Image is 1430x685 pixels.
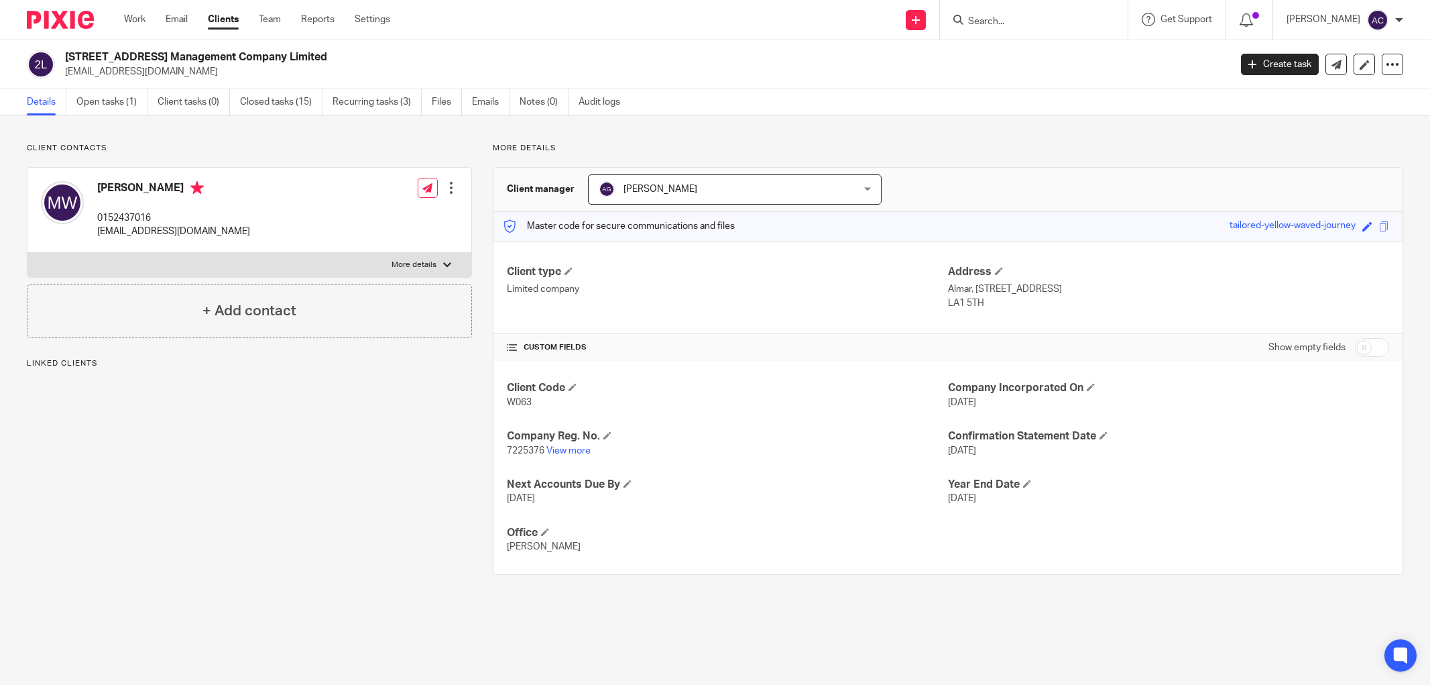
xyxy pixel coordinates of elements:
[948,297,1389,310] p: LA1 5TH
[158,89,230,115] a: Client tasks (0)
[623,185,697,194] span: [PERSON_NAME]
[599,181,615,197] img: svg%3E
[948,398,976,407] span: [DATE]
[27,11,94,29] img: Pixie
[166,13,188,26] a: Email
[507,398,532,407] span: W063
[948,446,976,456] span: [DATE]
[355,13,390,26] a: Settings
[507,265,948,279] h4: Client type
[948,282,1389,296] p: Almar, [STREET_ADDRESS]
[190,181,204,195] i: Primary
[65,50,990,64] h2: [STREET_ADDRESS] Management Company Limited
[507,381,948,395] h4: Client Code
[1287,13,1360,26] p: [PERSON_NAME]
[507,478,948,492] h4: Next Accounts Due By
[507,429,948,443] h4: Company Reg. No.
[579,89,630,115] a: Audit logs
[520,89,569,115] a: Notes (0)
[493,143,1403,154] p: More details
[948,429,1389,443] h4: Confirmation Statement Date
[41,181,84,224] img: svg%3E
[472,89,510,115] a: Emails
[124,13,145,26] a: Work
[97,225,250,238] p: [EMAIL_ADDRESS][DOMAIN_NAME]
[27,89,66,115] a: Details
[948,478,1389,492] h4: Year End Date
[1230,219,1356,234] div: tailored-yellow-waved-journey
[507,446,544,456] span: 7225376
[208,13,239,26] a: Clients
[948,381,1389,395] h4: Company Incorporated On
[967,16,1087,28] input: Search
[240,89,322,115] a: Closed tasks (15)
[1268,341,1346,354] label: Show empty fields
[507,182,575,196] h3: Client manager
[27,358,472,369] p: Linked clients
[392,260,436,270] p: More details
[27,143,472,154] p: Client contacts
[948,265,1389,279] h4: Address
[948,494,976,503] span: [DATE]
[202,301,296,321] h4: + Add contact
[546,446,591,456] a: View more
[432,89,462,115] a: Files
[507,542,581,551] span: [PERSON_NAME]
[1160,15,1212,24] span: Get Support
[507,494,535,503] span: [DATE]
[301,13,335,26] a: Reports
[1241,54,1319,75] a: Create task
[333,89,422,115] a: Recurring tasks (3)
[503,219,735,233] p: Master code for secure communications and files
[507,342,948,353] h4: CUSTOM FIELDS
[507,282,948,296] p: Limited company
[97,211,250,225] p: 0152437016
[76,89,147,115] a: Open tasks (1)
[65,65,1221,78] p: [EMAIL_ADDRESS][DOMAIN_NAME]
[27,50,55,78] img: svg%3E
[97,181,250,198] h4: [PERSON_NAME]
[259,13,281,26] a: Team
[507,526,948,540] h4: Office
[1367,9,1388,31] img: svg%3E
